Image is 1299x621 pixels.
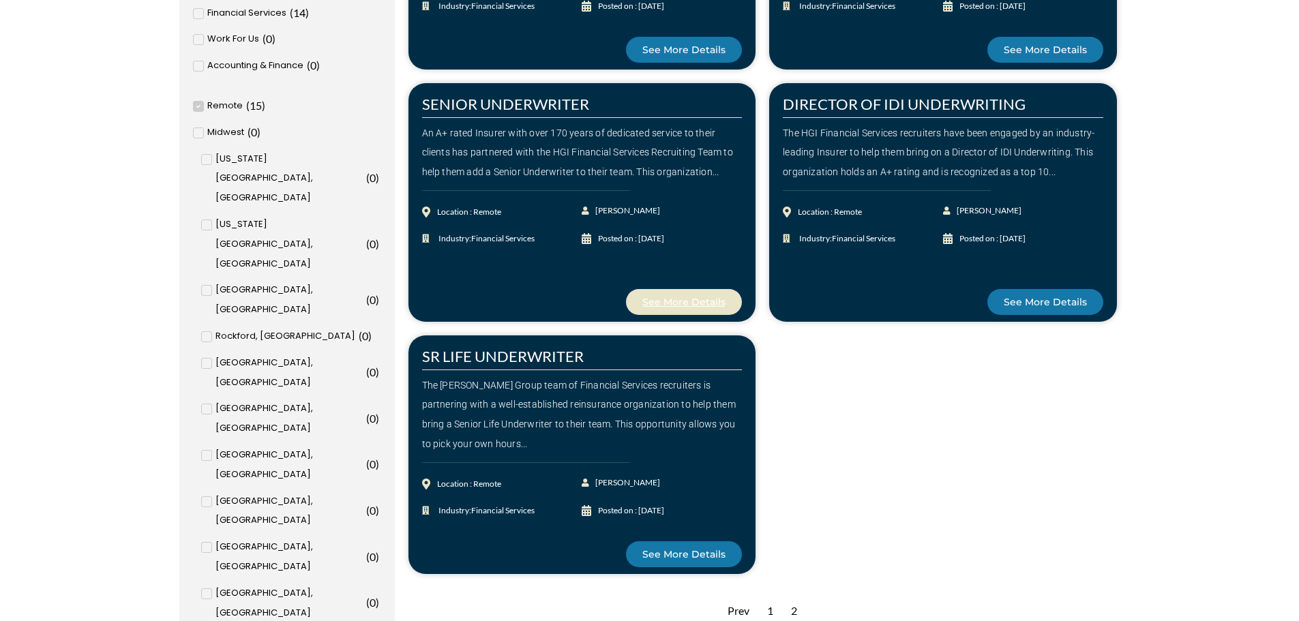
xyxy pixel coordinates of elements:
span: [GEOGRAPHIC_DATA], [GEOGRAPHIC_DATA] [215,353,363,393]
span: ( [366,457,370,470]
a: [PERSON_NAME] [943,201,1023,221]
span: [GEOGRAPHIC_DATA], [GEOGRAPHIC_DATA] [215,491,363,531]
span: ( [290,6,293,19]
a: Industry:Financial Services [422,501,582,521]
span: 0 [362,329,368,342]
span: ( [366,596,370,609]
span: ) [376,504,379,517]
span: See More Details [1004,297,1087,307]
a: See More Details [987,37,1103,63]
span: ( [248,125,251,138]
span: See More Details [1004,45,1087,55]
span: 14 [293,6,305,19]
div: Location : Remote [437,202,501,222]
span: [PERSON_NAME] [953,201,1021,221]
span: See More Details [642,549,726,559]
span: ( [307,59,310,72]
span: Financial Services [471,233,535,243]
span: 0 [370,237,376,250]
span: [PERSON_NAME] [592,473,660,493]
span: ) [305,6,309,19]
div: The [PERSON_NAME] Group team of Financial Services recruiters is partnering with a well-establish... [422,376,743,454]
span: Industry: [435,229,535,249]
span: ( [366,504,370,517]
span: Industry: [435,501,535,521]
span: Financial Services [471,1,535,11]
span: 0 [370,171,376,184]
div: Location : Remote [437,474,501,494]
span: Industry: [796,229,895,249]
span: Financial Services [832,233,895,243]
span: 0 [370,365,376,378]
span: Work For Us [207,29,259,49]
a: See More Details [626,541,742,567]
span: ) [272,32,275,45]
div: An A+ rated Insurer with over 170 years of dedicated service to their clients has partnered with ... [422,123,743,182]
a: SENIOR UNDERWRITER [422,95,589,113]
span: ) [376,171,379,184]
span: ( [366,412,370,425]
span: ) [376,412,379,425]
span: ( [366,365,370,378]
div: Posted on : [DATE] [598,229,664,249]
span: ( [366,171,370,184]
a: See More Details [626,37,742,63]
span: ) [368,329,372,342]
div: Posted on : [DATE] [598,501,664,521]
span: ( [366,550,370,563]
span: ) [376,293,379,306]
span: Accounting & Finance [207,56,303,76]
a: Industry:Financial Services [422,229,582,249]
span: Rockford, [GEOGRAPHIC_DATA] [215,327,355,346]
span: See More Details [642,45,726,55]
a: [PERSON_NAME] [582,201,661,221]
span: 0 [370,293,376,306]
span: [GEOGRAPHIC_DATA], [GEOGRAPHIC_DATA] [215,399,363,438]
span: [GEOGRAPHIC_DATA], [GEOGRAPHIC_DATA] [215,445,363,485]
div: Location : Remote [798,202,862,222]
span: 0 [370,550,376,563]
span: 0 [370,596,376,609]
a: Industry:Financial Services [783,229,943,249]
span: 0 [310,59,316,72]
span: Financial Services [207,3,286,23]
span: ( [246,99,250,112]
span: 0 [266,32,272,45]
span: ) [262,99,265,112]
span: 0 [251,125,257,138]
a: SR LIFE UNDERWRITER [422,347,584,365]
span: ) [257,125,260,138]
span: 0 [370,504,376,517]
span: ) [376,550,379,563]
div: The HGI Financial Services recruiters have been engaged by an industry-leading Insurer to help th... [783,123,1103,182]
span: ) [376,237,379,250]
span: Midwest [207,123,244,142]
a: DIRECTOR OF IDI UNDERWRITING [783,95,1026,113]
span: ) [316,59,320,72]
span: ( [263,32,266,45]
a: [PERSON_NAME] [582,473,661,493]
span: [PERSON_NAME] [592,201,660,221]
span: ( [366,293,370,306]
span: [GEOGRAPHIC_DATA], [GEOGRAPHIC_DATA] [215,280,363,320]
a: See More Details [987,289,1103,315]
span: [US_STATE][GEOGRAPHIC_DATA], [GEOGRAPHIC_DATA] [215,149,363,208]
span: [GEOGRAPHIC_DATA], [GEOGRAPHIC_DATA] [215,537,363,577]
div: Posted on : [DATE] [959,229,1026,249]
span: Financial Services [471,505,535,515]
span: ) [376,596,379,609]
span: ) [376,365,379,378]
span: See More Details [642,297,726,307]
span: 0 [370,412,376,425]
span: ( [359,329,362,342]
span: Financial Services [832,1,895,11]
span: [US_STATE][GEOGRAPHIC_DATA], [GEOGRAPHIC_DATA] [215,215,363,273]
span: Remote [207,96,243,116]
span: 0 [370,457,376,470]
span: ) [376,457,379,470]
span: ( [366,237,370,250]
span: 15 [250,99,262,112]
a: See More Details [626,289,742,315]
